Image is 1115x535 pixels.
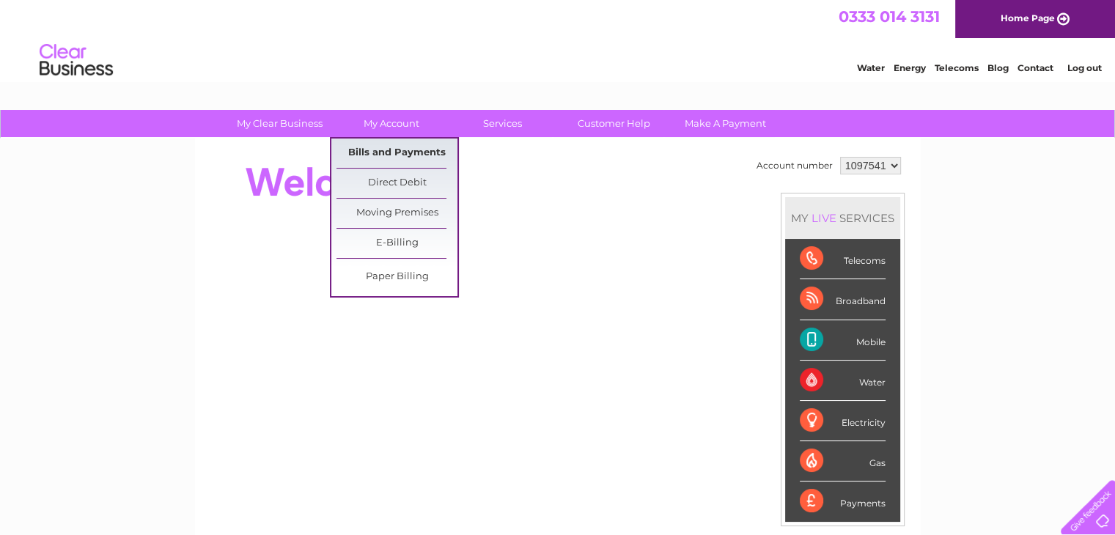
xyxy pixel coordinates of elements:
img: logo.png [39,38,114,83]
div: Telecoms [800,239,886,279]
div: Payments [800,481,886,521]
a: Make A Payment [665,110,786,137]
div: LIVE [809,211,839,225]
div: MY SERVICES [785,197,900,239]
a: Moving Premises [336,199,457,228]
a: My Account [331,110,452,137]
div: Clear Business is a trading name of Verastar Limited (registered in [GEOGRAPHIC_DATA] No. 3667643... [212,8,905,71]
a: Direct Debit [336,169,457,198]
div: Broadband [800,279,886,320]
a: 0333 014 3131 [839,7,940,26]
a: Log out [1067,62,1101,73]
td: Account number [753,153,836,178]
div: Mobile [800,320,886,361]
a: Energy [894,62,926,73]
a: Services [442,110,563,137]
a: Bills and Payments [336,139,457,168]
a: Blog [987,62,1009,73]
a: My Clear Business [219,110,340,137]
a: Customer Help [553,110,674,137]
a: Telecoms [935,62,979,73]
a: Contact [1018,62,1053,73]
div: Electricity [800,401,886,441]
a: E-Billing [336,229,457,258]
a: Paper Billing [336,262,457,292]
div: Gas [800,441,886,481]
a: Water [857,62,885,73]
div: Water [800,361,886,401]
